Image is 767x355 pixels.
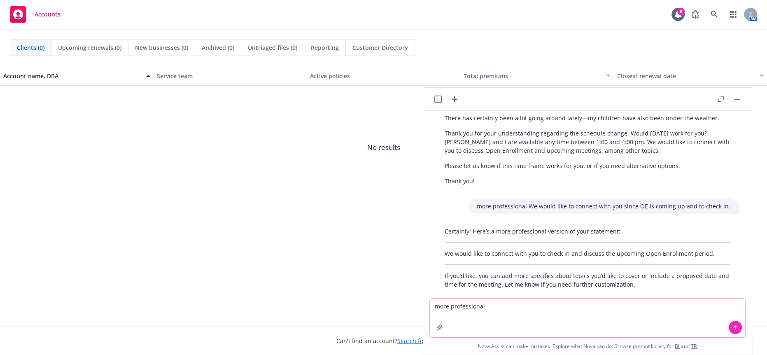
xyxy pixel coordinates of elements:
[17,43,44,52] span: Clients (0)
[445,129,730,155] p: Thank you for your understanding regarding the schedule change. Would [DATE] work for you? [PERSO...
[3,72,141,80] div: Account name, DBA
[336,336,431,345] span: Can't find an account?
[460,66,614,86] button: Total premiums
[7,3,64,26] a: Accounts
[445,161,730,170] p: Please let us know if this time frame works for you, or if you need alternative options.
[445,114,730,122] p: There has certainly been a lot going around lately—my children have also been under the weather.
[445,249,730,258] p: We would like to connect with you to check in and discuss the upcoming Open Enrollment period.
[691,343,697,350] a: TR
[725,6,741,23] a: Switch app
[202,43,234,52] span: Archived (0)
[154,66,307,86] button: Service team
[307,66,460,86] button: Active policies
[445,271,730,289] p: If you’d like, you can add more specifics about topics you’d like to cover or include a proposed ...
[157,72,304,80] div: Service team
[613,66,767,86] button: Closest renewal date
[310,72,457,80] div: Active policies
[445,177,730,185] p: Thank you!
[706,6,723,23] a: Search
[464,72,601,80] div: Total premiums
[430,299,745,337] textarea: more professional
[135,43,188,52] span: New businesses (0)
[445,227,730,236] p: Certainly! Here’s a more professional version of your statement:
[427,338,748,355] span: Nova Assist can make mistakes. Explore what Nova can do: Browse prompt library for and
[35,11,61,18] span: Accounts
[675,343,680,350] a: BI
[687,6,704,23] a: Report a Bug
[248,43,297,52] span: Untriaged files (0)
[617,72,755,80] div: Closest renewal date
[477,202,730,210] p: more professional We would like to connect with you since OE is coming up and to check in.
[677,8,685,15] div: 6
[397,337,431,345] a: Search for it
[352,43,408,52] span: Customer Directory
[311,43,339,52] span: Reporting
[58,43,121,52] span: Upcoming renewals (0)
